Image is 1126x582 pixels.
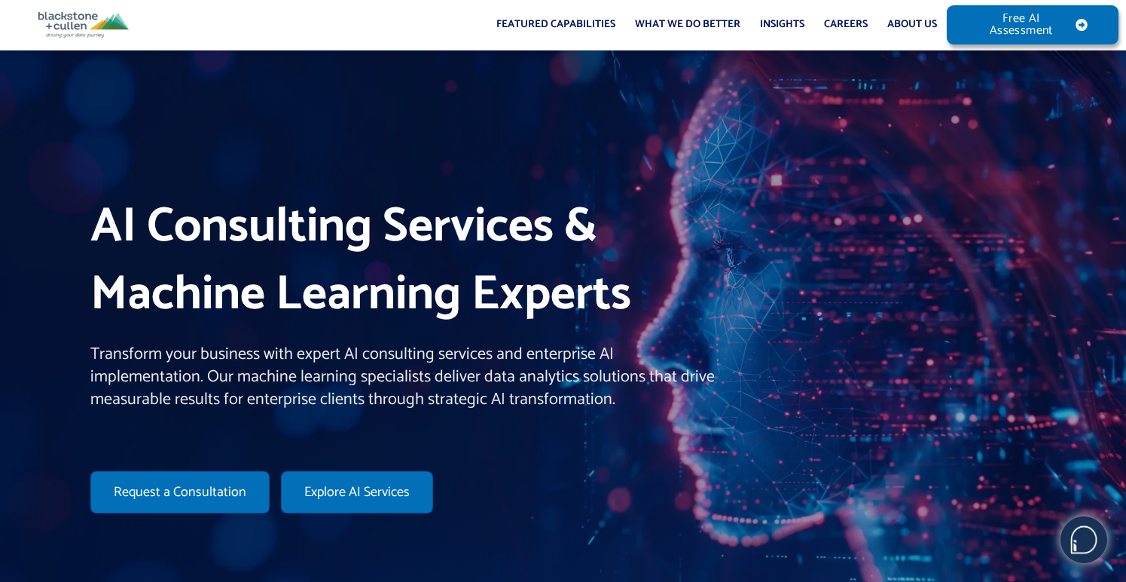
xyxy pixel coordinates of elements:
p: Transform your business with expert AI consulting services and enterprise AI implementation. Our ... [90,344,722,411]
a: Explore AI Services [281,471,433,513]
a: Free AI Assessment [947,5,1118,44]
span: Explore AI Services [304,486,410,499]
span: Free AI Assessment [977,13,1066,37]
span: Request a Consultation [114,486,246,499]
h1: AI Consulting Services & Machine Learning Experts [90,194,722,329]
a: Request a Consultation [90,471,270,513]
img: users%2F5SSOSaKfQqXq3cFEnIZRYMEs4ra2%2Fmedia%2Fimages%2F-Bulle%20blanche%20sans%20fond%20%2B%20ma... [1061,517,1106,562]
